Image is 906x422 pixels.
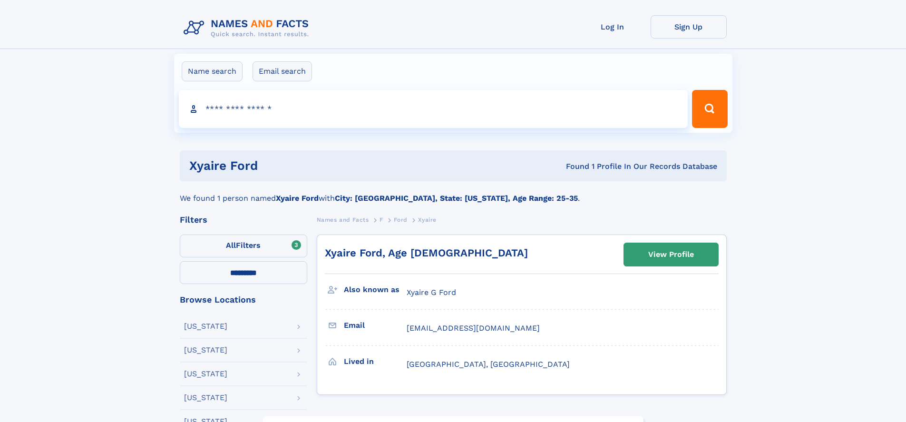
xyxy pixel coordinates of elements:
span: Xyaire G Ford [407,288,456,297]
a: Names and Facts [317,214,369,226]
input: search input [179,90,688,128]
label: Filters [180,235,307,257]
span: Ford [394,216,407,223]
span: All [226,241,236,250]
span: F [380,216,383,223]
a: Xyaire Ford, Age [DEMOGRAPHIC_DATA] [325,247,528,259]
button: Search Button [692,90,727,128]
h3: Email [344,317,407,334]
div: [US_STATE] [184,370,227,378]
span: [GEOGRAPHIC_DATA], [GEOGRAPHIC_DATA] [407,360,570,369]
a: Ford [394,214,407,226]
div: We found 1 person named with . [180,181,727,204]
h3: Lived in [344,353,407,370]
div: [US_STATE] [184,346,227,354]
div: Filters [180,216,307,224]
a: View Profile [624,243,718,266]
span: [EMAIL_ADDRESS][DOMAIN_NAME] [407,324,540,333]
div: [US_STATE] [184,323,227,330]
img: Logo Names and Facts [180,15,317,41]
div: Found 1 Profile In Our Records Database [412,161,717,172]
label: Email search [253,61,312,81]
b: Xyaire Ford [276,194,319,203]
div: Browse Locations [180,295,307,304]
a: Sign Up [651,15,727,39]
h3: Also known as [344,282,407,298]
div: [US_STATE] [184,394,227,402]
a: Log In [575,15,651,39]
a: F [380,214,383,226]
span: Xyaire [418,216,437,223]
h1: Xyaire Ford [189,160,412,172]
label: Name search [182,61,243,81]
b: City: [GEOGRAPHIC_DATA], State: [US_STATE], Age Range: 25-35 [335,194,578,203]
div: View Profile [648,244,694,265]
